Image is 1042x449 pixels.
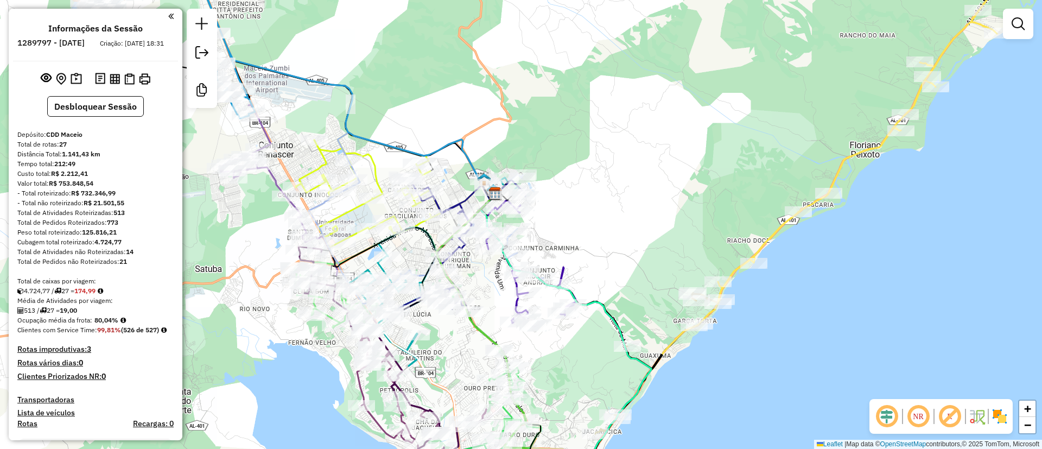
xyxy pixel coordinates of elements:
div: Depósito: [17,130,174,140]
div: Criação: [DATE] 18:31 [96,39,168,48]
span: | [844,440,846,448]
div: Atividade não roteirizada - PAULA ESMITH DA [204,81,231,92]
h6: 1289797 - [DATE] [17,38,85,48]
a: OpenStreetMap [880,440,926,448]
strong: R$ 732.346,99 [71,189,116,197]
h4: Informações da Sessão [48,23,143,34]
strong: 0 [79,358,83,368]
div: Total de Pedidos não Roteirizados: [17,257,174,267]
strong: 4.724,77 [94,238,122,246]
img: CDD Maceio [488,187,503,201]
div: Atividade não roteirizada - EVERALDO FRANCISCO D [217,92,244,103]
span: + [1024,402,1031,415]
strong: R$ 753.848,54 [49,179,93,187]
button: Desbloquear Sessão [47,96,144,117]
i: Total de rotas [54,288,61,294]
div: Valor total: [17,179,174,188]
h4: Rotas vários dias: [17,358,174,368]
button: Exibir sessão original [39,70,54,87]
strong: 3 [87,344,91,354]
div: Custo total: [17,169,174,179]
div: Total de caixas por viagem: [17,276,174,286]
a: Nova sessão e pesquisa [191,13,213,37]
a: Exportar sessão [191,42,213,66]
img: Fluxo de ruas [968,408,986,425]
a: Clique aqui para minimizar o painel [168,10,174,22]
strong: 773 [107,218,118,226]
span: Exibir rótulo [937,403,963,429]
div: Peso total roteirizado: [17,227,174,237]
strong: 80,04% [94,316,118,324]
div: Map data © contributors,© 2025 TomTom, Microsoft [814,440,1042,449]
div: Tempo total: [17,159,174,169]
span: − [1024,418,1031,432]
h4: Rotas improdutivas: [17,345,174,354]
strong: 125.816,21 [82,228,117,236]
div: Atividade não roteirizada - P V SUPERMERCADO LTD [82,7,110,17]
span: Ocupação média da frota: [17,316,92,324]
div: Total de Atividades não Roteirizadas: [17,247,174,257]
strong: 174,99 [74,287,96,295]
a: Zoom out [1019,417,1035,433]
button: Imprimir Rotas [137,71,153,87]
span: Ocultar deslocamento [874,403,900,429]
h4: Clientes Priorizados NR: [17,372,174,381]
i: Total de rotas [40,307,47,314]
button: Centralizar mapa no depósito ou ponto de apoio [54,71,68,87]
div: 4.724,77 / 27 = [17,286,174,296]
strong: (526 de 527) [121,326,159,334]
i: Total de Atividades [17,307,24,314]
strong: 0 [101,371,106,381]
a: Rotas [17,419,37,428]
strong: 99,81% [97,326,121,334]
span: Ocultar NR [905,403,931,429]
img: FAD CDD Maceio [486,184,500,198]
h4: Recargas: 0 [133,419,174,428]
div: Cubagem total roteirizado: [17,237,174,247]
em: Rotas cross docking consideradas [161,327,167,333]
strong: 1.141,43 km [62,150,100,158]
div: - Total não roteirizado: [17,198,174,208]
h4: Lista de veículos [17,408,174,418]
strong: 27 [59,140,67,148]
div: Atividade não roteirizada - EVERALDO FRANCISCO D [217,91,244,102]
div: Atividade não roteirizada - DEPOSITO DO LU [208,58,235,68]
div: Atividade não roteirizada - MARCIO LINS DE ANDRA [214,83,242,93]
div: Total de Atividades Roteirizadas: [17,208,174,218]
a: Criar modelo [191,79,213,104]
div: Distância Total: [17,149,174,159]
strong: 21 [119,257,127,265]
a: Leaflet [817,440,843,448]
div: Média de Atividades por viagem: [17,296,174,306]
strong: CDD Maceio [46,130,82,138]
i: Cubagem total roteirizado [17,288,24,294]
button: Visualizar relatório de Roteirização [107,71,122,86]
a: Zoom in [1019,401,1035,417]
button: Painel de Sugestão [68,71,84,87]
div: 513 / 27 = [17,306,174,315]
em: Média calculada utilizando a maior ocupação (%Peso ou %Cubagem) de cada rota da sessão. Rotas cro... [120,317,126,324]
strong: 513 [113,208,125,217]
strong: R$ 2.212,41 [51,169,88,178]
div: Total de Pedidos Roteirizados: [17,218,174,227]
h4: Transportadoras [17,395,174,404]
img: Exibir/Ocultar setores [991,408,1008,425]
span: Clientes com Service Time: [17,326,97,334]
a: Exibir filtros [1007,13,1029,35]
div: Total de rotas: [17,140,174,149]
button: Visualizar Romaneio [122,71,137,87]
strong: R$ 21.501,55 [84,199,124,207]
strong: 14 [126,248,134,256]
button: Logs desbloquear sessão [93,71,107,87]
strong: 212:49 [54,160,75,168]
strong: 19,00 [60,306,77,314]
img: UDC zumpy [477,173,491,187]
i: Meta Caixas/viagem: 176,38 Diferença: -1,39 [98,288,103,294]
div: - Total roteirizado: [17,188,174,198]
